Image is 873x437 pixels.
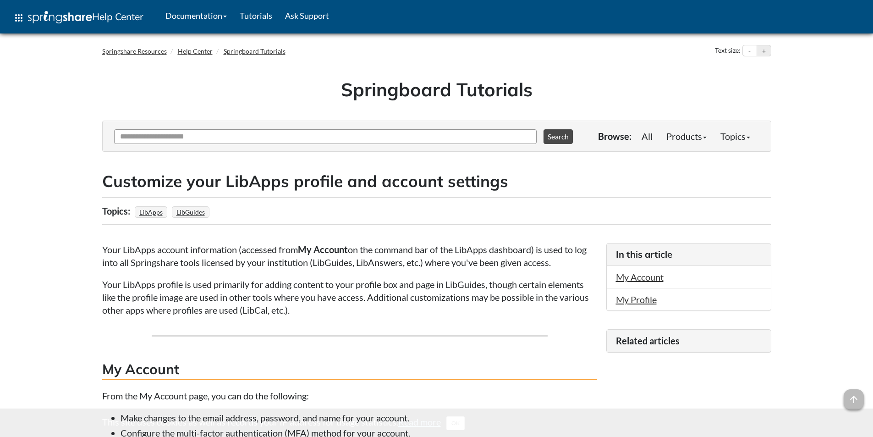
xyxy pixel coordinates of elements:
[844,390,864,401] a: arrow_upward
[102,170,771,193] h2: Customize your LibApps profile and account settings
[102,47,167,55] a: Springshare Resources
[224,47,286,55] a: Springboard Tutorials
[279,4,335,27] a: Ask Support
[616,335,680,346] span: Related articles
[92,11,143,22] span: Help Center
[7,4,150,32] a: apps Help Center
[659,127,714,145] a: Products
[714,127,757,145] a: Topics
[598,130,631,143] p: Browse:
[159,4,233,27] a: Documentation
[757,45,771,56] button: Increase text size
[713,45,742,57] div: Text size:
[102,278,597,316] p: Your LibApps profile is used primarily for adding content to your profile box and page in LibGuid...
[616,294,657,305] a: My Profile
[102,389,597,402] p: From the My Account page, you can do the following:
[298,244,348,255] strong: My Account
[102,360,597,380] h3: My Account
[544,129,573,144] button: Search
[93,415,780,430] div: This site uses cookies as well as records your IP address for usage statistics.
[178,47,213,55] a: Help Center
[121,411,597,424] li: Make changes to the email address, password, and name for your account.
[138,205,164,219] a: LibApps
[109,77,764,102] h1: Springboard Tutorials
[616,271,664,282] a: My Account
[102,202,132,220] div: Topics:
[102,243,597,269] p: Your LibApps account information (accessed from on the command bar of the LibApps dashboard) is u...
[743,45,757,56] button: Decrease text size
[233,4,279,27] a: Tutorials
[844,389,864,409] span: arrow_upward
[13,12,24,23] span: apps
[28,11,92,23] img: Springshare
[635,127,659,145] a: All
[616,248,762,261] h3: In this article
[175,205,206,219] a: LibGuides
